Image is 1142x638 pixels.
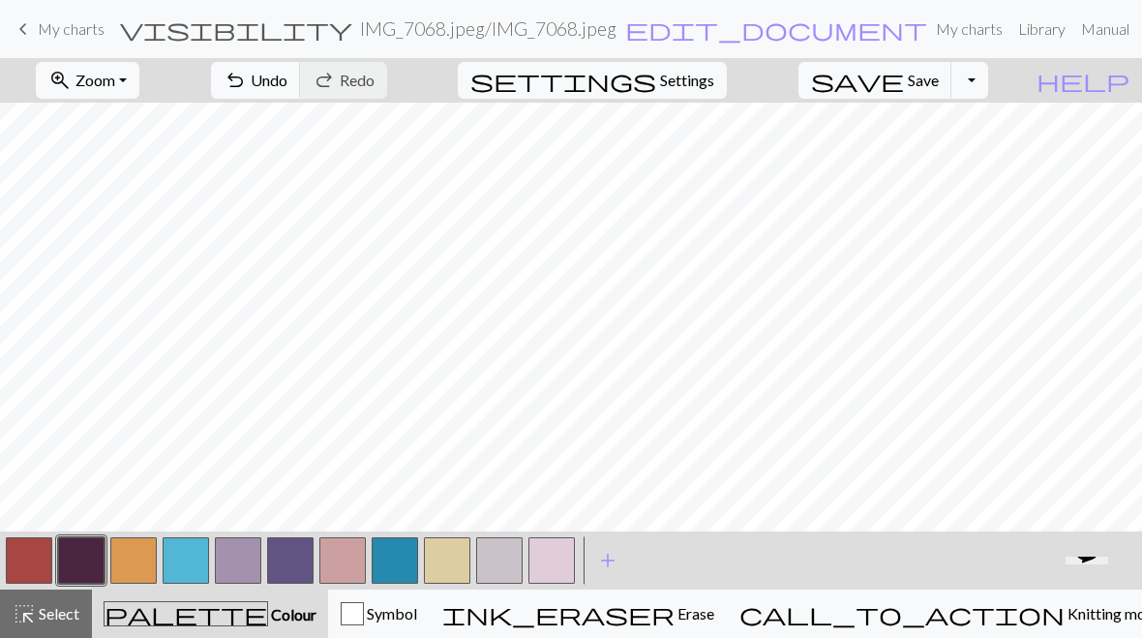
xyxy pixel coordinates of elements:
[470,67,656,94] span: settings
[36,62,139,99] button: Zoom
[442,600,675,627] span: ink_eraser
[811,67,904,94] span: save
[36,604,79,623] span: Select
[470,69,656,92] i: Settings
[13,600,36,627] span: highlight_alt
[660,69,714,92] span: Settings
[211,62,301,99] button: Undo
[105,600,267,627] span: palette
[908,71,939,89] span: Save
[458,62,727,99] button: SettingsSettings
[1037,67,1129,94] span: help
[675,604,714,623] span: Erase
[92,590,328,638] button: Colour
[224,67,247,94] span: undo
[38,19,105,38] span: My charts
[48,67,72,94] span: zoom_in
[251,71,287,89] span: Undo
[328,590,430,638] button: Symbol
[625,15,927,43] span: edit_document
[268,605,316,623] span: Colour
[364,604,417,623] span: Symbol
[430,590,727,638] button: Erase
[12,13,105,46] a: My charts
[1010,10,1073,48] a: Library
[12,15,35,43] span: keyboard_arrow_left
[739,600,1065,627] span: call_to_action
[1073,10,1137,48] a: Manual
[1058,557,1123,619] iframe: chat widget
[928,10,1010,48] a: My charts
[75,71,115,89] span: Zoom
[798,62,952,99] button: Save
[596,547,619,574] span: add
[120,15,352,43] span: visibility
[360,17,616,40] h2: IMG_7068.jpeg / IMG_7068.jpeg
